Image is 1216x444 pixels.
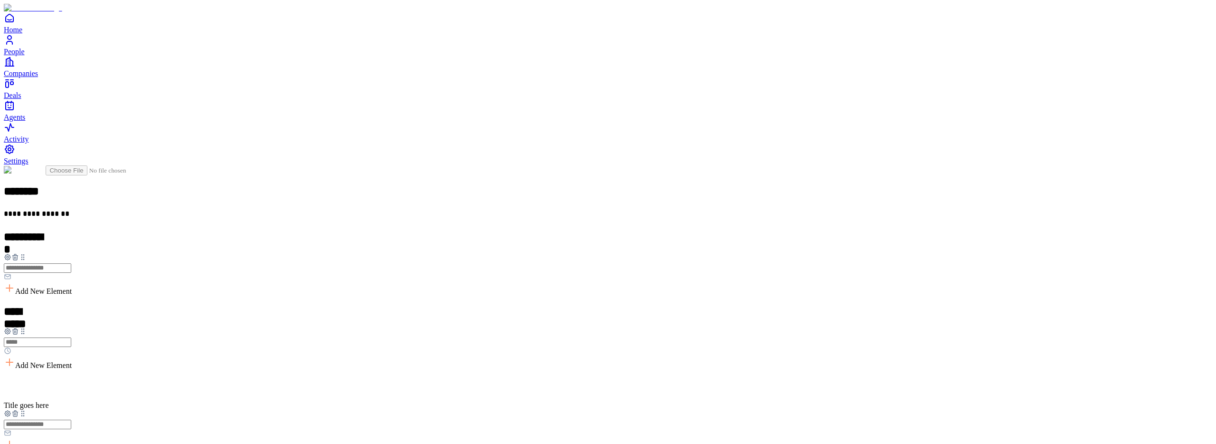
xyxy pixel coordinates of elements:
[4,113,25,121] span: Agents
[4,157,28,165] span: Settings
[4,78,1212,99] a: Deals
[15,287,72,295] span: Add New Element
[4,12,1212,34] a: Home
[4,69,38,77] span: Companies
[4,122,1212,143] a: Activity
[4,26,22,34] span: Home
[4,4,62,12] img: Item Brain Logo
[4,91,21,99] span: Deals
[4,144,1212,165] a: Settings
[15,361,72,369] span: Add New Element
[4,135,28,143] span: Activity
[4,56,1212,77] a: Companies
[4,401,1212,410] div: Title goes here
[4,34,1212,56] a: People
[4,48,25,56] span: People
[4,100,1212,121] a: Agents
[4,166,46,174] img: Form Logo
